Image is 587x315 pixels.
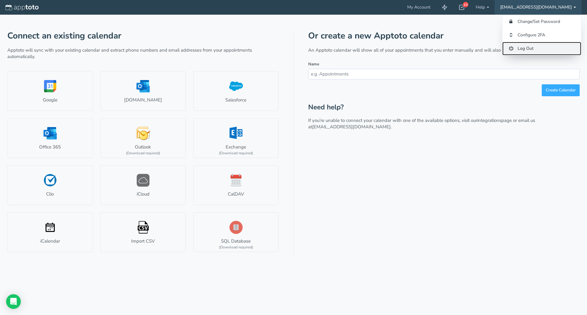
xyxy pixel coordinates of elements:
a: Import CSV [100,212,186,252]
p: Apptoto will sync with your existing calendar and extract phone numbers and email addresses from ... [7,47,279,60]
a: Google [7,71,93,111]
a: CalDAV [193,165,279,205]
input: e.g. Appointments [308,69,580,79]
a: SQL Database [193,212,279,252]
a: Outlook [100,118,186,158]
div: (Download required) [219,245,253,250]
div: (Download required) [219,151,253,156]
a: Exchange [193,118,279,158]
a: [EMAIL_ADDRESS][DOMAIN_NAME]. [312,124,392,130]
div: (Download required) [126,151,160,156]
a: [DOMAIN_NAME] [100,71,186,111]
h2: Need help? [308,104,580,111]
a: Clio [7,165,93,205]
p: If you’re unable to connect your calendar with one of the available options, visit our page or em... [308,117,580,130]
a: iCalendar [7,212,93,252]
label: Name [308,61,319,67]
a: Salesforce [193,71,279,111]
div: Open Intercom Messenger [6,294,21,309]
button: Create Calendar [542,84,580,96]
a: Change/Set Password [502,15,581,28]
p: An Apptoto calendar will show all of your appointments that you enter manually and will also allo... [308,47,580,53]
a: Configure 2FA [502,28,581,42]
h1: Or create a new Apptoto calendar [308,31,580,41]
a: iCloud [100,165,186,205]
img: logo-apptoto--white.svg [6,5,39,11]
a: Log Out [502,42,581,55]
h1: Connect an existing calendar [7,31,279,41]
a: integrations [477,117,501,123]
div: 10 [463,2,468,7]
a: Office 365 [7,118,93,158]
